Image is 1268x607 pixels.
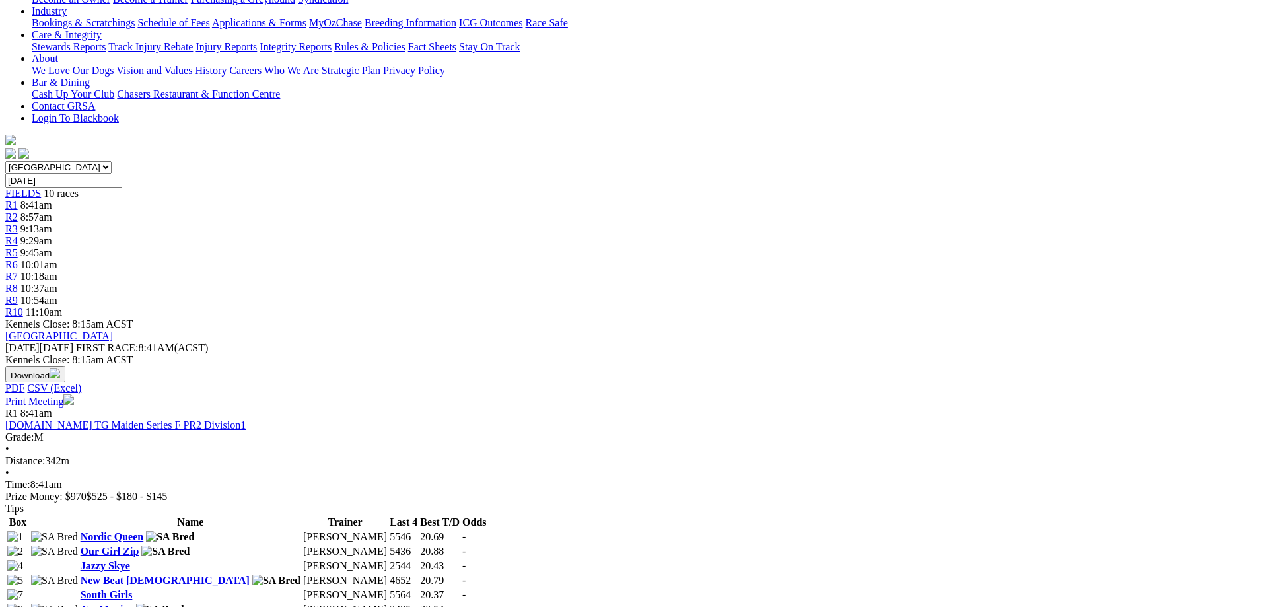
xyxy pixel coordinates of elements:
a: Print Meeting [5,396,74,407]
a: Careers [229,65,262,76]
a: R6 [5,259,18,270]
a: Injury Reports [195,41,257,52]
a: PDF [5,382,24,394]
td: 2544 [389,559,418,573]
span: - [462,560,466,571]
th: Last 4 [389,516,418,529]
img: SA Bred [31,575,78,587]
td: 4652 [389,574,418,587]
a: Industry [32,5,67,17]
img: printer.svg [63,394,74,405]
img: logo-grsa-white.png [5,135,16,145]
a: R9 [5,295,18,306]
span: Tips [5,503,24,514]
div: Kennels Close: 8:15am ACST [5,354,1263,366]
img: download.svg [50,368,60,378]
a: CSV (Excel) [27,382,81,394]
img: 1 [7,531,23,543]
td: [PERSON_NAME] [302,574,388,587]
span: 9:45am [20,247,52,258]
td: [PERSON_NAME] [302,559,388,573]
span: - [462,546,466,557]
td: 20.43 [419,559,460,573]
a: R2 [5,211,18,223]
span: [DATE] [5,342,40,353]
a: ICG Outcomes [459,17,522,28]
a: Applications & Forms [212,17,306,28]
span: Distance: [5,455,45,466]
div: Care & Integrity [32,41,1263,53]
a: R10 [5,306,23,318]
a: Breeding Information [365,17,456,28]
th: Odds [462,516,487,529]
div: 342m [5,455,1263,467]
a: R3 [5,223,18,234]
a: Cash Up Your Club [32,89,114,100]
span: [DATE] [5,342,73,353]
span: 10:01am [20,259,57,270]
span: Kennels Close: 8:15am ACST [5,318,133,330]
td: 20.69 [419,530,460,544]
span: FIRST RACE: [76,342,138,353]
img: SA Bred [31,531,78,543]
span: - [462,531,466,542]
a: Vision and Values [116,65,192,76]
a: R8 [5,283,18,294]
a: About [32,53,58,64]
span: $525 - $180 - $145 [87,491,168,502]
img: 5 [7,575,23,587]
div: Prize Money: $970 [5,491,1263,503]
span: Grade: [5,431,34,443]
a: FIELDS [5,188,41,199]
a: Stay On Track [459,41,520,52]
td: 20.79 [419,574,460,587]
span: 8:41AM(ACST) [76,342,208,353]
span: 10:54am [20,295,57,306]
a: R5 [5,247,18,258]
a: History [195,65,227,76]
a: Contact GRSA [32,100,95,112]
div: Industry [32,17,1263,29]
a: Strategic Plan [322,65,380,76]
span: R1 [5,408,18,419]
a: Stewards Reports [32,41,106,52]
a: R7 [5,271,18,282]
div: Bar & Dining [32,89,1263,100]
span: Box [9,517,27,528]
td: 5564 [389,589,418,602]
span: • [5,467,9,478]
a: Integrity Reports [260,41,332,52]
th: Best T/D [419,516,460,529]
td: 20.88 [419,545,460,558]
a: [DOMAIN_NAME] TG Maiden Series F PR2 Division1 [5,419,246,431]
td: 5546 [389,530,418,544]
a: Bookings & Scratchings [32,17,135,28]
span: 10:18am [20,271,57,282]
img: SA Bred [141,546,190,557]
a: Nordic Queen [81,531,144,542]
a: Privacy Policy [383,65,445,76]
span: R4 [5,235,18,246]
a: Race Safe [525,17,567,28]
div: M [5,431,1263,443]
a: Track Injury Rebate [108,41,193,52]
img: facebook.svg [5,148,16,159]
span: 8:57am [20,211,52,223]
span: • [5,443,9,454]
a: [GEOGRAPHIC_DATA] [5,330,113,341]
img: twitter.svg [18,148,29,159]
a: Schedule of Fees [137,17,209,28]
img: SA Bred [31,546,78,557]
a: Our Girl Zip [81,546,139,557]
a: MyOzChase [309,17,362,28]
span: 9:29am [20,235,52,246]
span: - [462,575,466,586]
div: 8:41am [5,479,1263,491]
span: 9:13am [20,223,52,234]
